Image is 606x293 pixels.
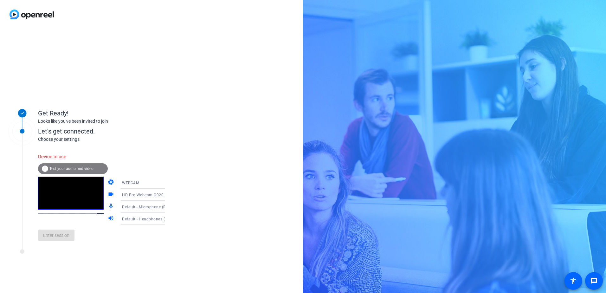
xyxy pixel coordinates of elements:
[38,150,108,164] div: Device in use
[122,204,222,209] span: Default - Microphone (RØDE NT1 5th Gen) (19f7:0054)
[38,136,178,143] div: Choose your settings
[122,216,197,221] span: Default - Headphones (Realtek(R) Audio)
[38,108,165,118] div: Get Ready!
[122,181,139,185] span: WEBCAM
[122,192,187,197] span: HD Pro Webcam C920 (046d:08e5)
[590,277,598,285] mat-icon: message
[108,179,115,186] mat-icon: camera
[108,203,115,211] mat-icon: mic_none
[108,191,115,199] mat-icon: videocam
[41,165,49,173] mat-icon: info
[570,277,577,285] mat-icon: accessibility
[49,166,93,171] span: Test your audio and video
[38,127,178,136] div: Let's get connected.
[38,118,165,125] div: Looks like you've been invited to join
[108,215,115,223] mat-icon: volume_up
